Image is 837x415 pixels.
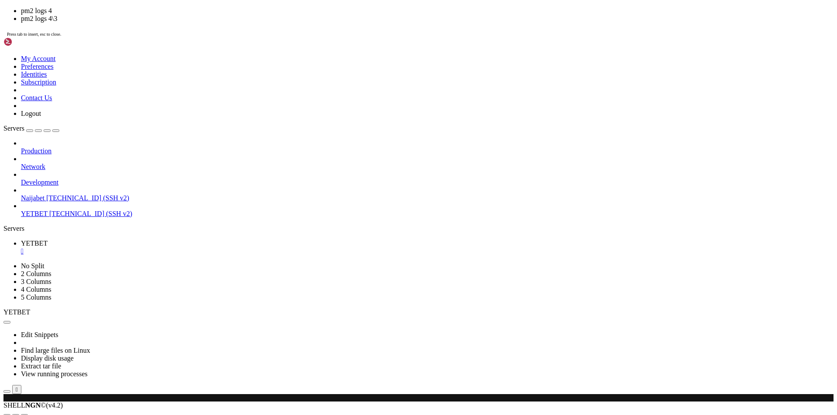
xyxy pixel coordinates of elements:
[12,385,21,394] button: 
[21,78,56,86] a: Subscription
[21,210,834,218] a: YETBET [TECHNICAL_ID] (SSH v2)
[21,94,52,101] a: Contact Us
[21,370,88,378] a: View running processes
[21,147,834,155] a: Production
[3,37,54,46] img: Shellngn
[21,240,834,255] a: YETBET
[21,155,834,171] li: Network
[3,225,834,233] div: Servers
[3,125,59,132] a: Servers
[21,179,58,186] span: Development
[21,247,834,255] a: 
[21,240,48,247] span: YETBET
[21,270,51,277] a: 2 Columns
[21,286,51,293] a: 4 Columns
[21,186,834,202] li: Naijabet [TECHNICAL_ID] (SSH v2)
[46,194,129,202] span: [TECHNICAL_ID] (SSH v2)
[21,63,54,70] a: Preferences
[21,163,834,171] a: Network
[21,331,58,338] a: Edit Snippets
[21,171,834,186] li: Development
[21,347,90,354] a: Find large files on Linux
[49,210,132,217] span: [TECHNICAL_ID] (SSH v2)
[21,262,44,270] a: No Split
[21,139,834,155] li: Production
[21,55,56,62] a: My Account
[21,202,834,218] li: YETBET [TECHNICAL_ID] (SSH v2)
[21,354,74,362] a: Display disk usage
[21,163,45,170] span: Network
[16,386,18,393] div: 
[21,278,51,285] a: 3 Columns
[21,110,41,117] a: Logout
[3,125,24,132] span: Servers
[21,210,48,217] span: YETBET
[21,194,834,202] a: Naijabet [TECHNICAL_ID] (SSH v2)
[21,362,61,370] a: Extract tar file
[21,194,44,202] span: Naijabet
[7,32,61,37] span: Press tab to insert, esc to close.
[21,15,834,23] li: pm2 logs 4\3
[21,179,834,186] a: Development
[21,294,51,301] a: 5 Columns
[21,7,834,15] li: pm2 logs 4
[3,308,30,316] span: YETBET
[21,71,47,78] a: Identities
[21,147,51,155] span: Production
